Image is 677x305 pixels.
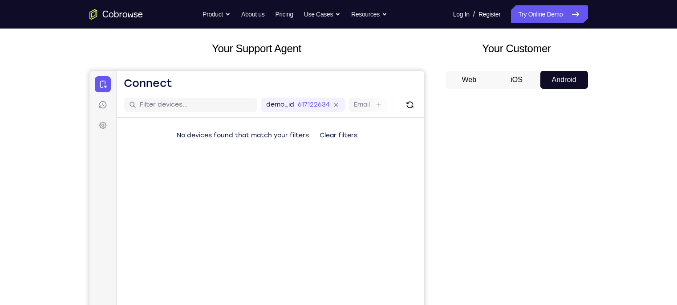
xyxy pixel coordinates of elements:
button: Clear filters [223,56,275,74]
h2: Your Customer [446,41,588,57]
span: No devices found that match your filters. [87,61,221,68]
button: 6-digit code [154,268,208,286]
button: Product [203,5,231,23]
a: About us [241,5,264,23]
h2: Your Support Agent [89,41,424,57]
a: Pricing [275,5,293,23]
button: Web [446,71,493,89]
a: Go to the home page [89,9,143,20]
a: Try Online Demo [511,5,588,23]
button: Resources [351,5,387,23]
button: Android [540,71,588,89]
span: / [473,9,475,20]
a: Log In [453,5,470,23]
a: Register [478,5,500,23]
button: Use Cases [304,5,341,23]
button: iOS [493,71,540,89]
